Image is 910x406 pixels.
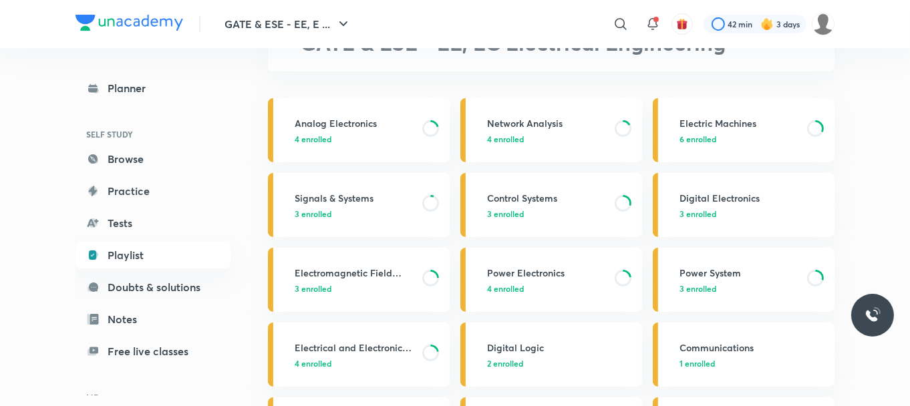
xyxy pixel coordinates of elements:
h3: Digital Logic [487,341,634,355]
h3: Electromagnetic Field Theory [295,266,414,280]
a: Digital Logic2 enrolled [460,323,642,387]
h3: Analog Electronics [295,116,414,130]
span: 3 enrolled [295,282,331,294]
a: Network Analysis4 enrolled [460,98,642,162]
a: Browse [75,146,231,172]
a: Power System3 enrolled [653,248,835,312]
span: 1 enrolled [679,357,715,369]
a: Notes [75,306,231,333]
img: Company Logo [75,15,183,31]
h3: Electric Machines [679,116,799,130]
span: 2 enrolled [487,357,523,369]
img: ttu [865,307,881,323]
span: 4 enrolled [295,133,331,145]
a: Doubts & solutions [75,274,231,300]
span: 4 enrolled [487,133,524,145]
span: 4 enrolled [295,357,331,369]
button: avatar [671,13,693,35]
a: Company Logo [75,15,183,34]
a: Electric Machines6 enrolled [653,98,835,162]
h3: Control Systems [487,191,607,205]
h3: Digital Electronics [679,191,826,205]
h3: Signals & Systems [295,191,414,205]
button: GATE & ESE - EE, E ... [216,11,359,37]
a: Power Electronics4 enrolled [460,248,642,312]
h6: SELF STUDY [75,123,231,146]
a: Communications1 enrolled [653,323,835,387]
img: avatar [676,18,688,30]
a: Digital Electronics3 enrolled [653,173,835,237]
h3: Power Electronics [487,266,607,280]
span: 3 enrolled [679,282,716,294]
span: 3 enrolled [295,208,331,220]
span: 4 enrolled [487,282,524,294]
a: Control Systems3 enrolled [460,173,642,237]
img: Divyanshu [812,13,835,35]
span: 6 enrolled [679,133,716,145]
a: Analog Electronics4 enrolled [268,98,450,162]
h3: Electrical and Electronic Measurements [295,341,414,355]
h3: Communications [679,341,826,355]
span: 3 enrolled [487,208,524,220]
a: Electromagnetic Field Theory3 enrolled [268,248,450,312]
a: Practice [75,178,231,204]
img: streak [760,17,774,31]
a: Free live classes [75,338,231,365]
span: 3 enrolled [679,208,716,220]
a: Electrical and Electronic Measurements4 enrolled [268,323,450,387]
a: Tests [75,210,231,236]
a: Planner [75,75,231,101]
h3: Power System [679,266,799,280]
a: Signals & Systems3 enrolled [268,173,450,237]
a: Playlist [75,242,231,268]
h3: Network Analysis [487,116,607,130]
